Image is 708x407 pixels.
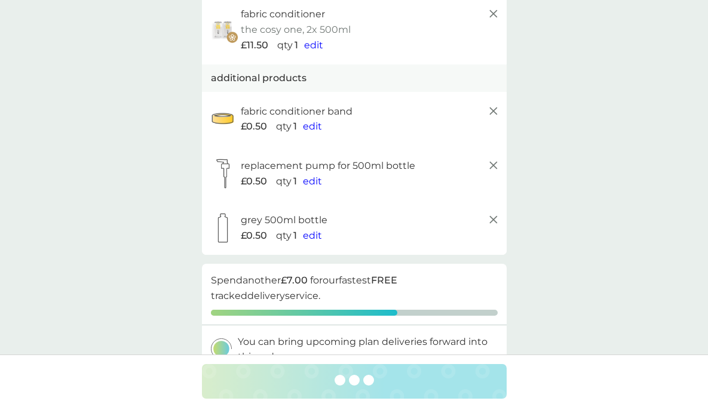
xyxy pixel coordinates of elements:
[238,334,498,365] p: You can bring upcoming plan deliveries forward into this order.
[241,22,351,38] p: the cosy one, 2x 500ml
[303,228,322,243] button: edit
[293,119,297,134] p: 1
[295,38,298,53] p: 1
[303,121,322,132] span: edit
[241,104,353,119] p: fabric conditioner band
[211,338,232,360] img: delivery-schedule.svg
[276,119,292,134] p: qty
[241,228,267,243] span: £0.50
[241,212,327,228] p: grey 500ml bottle
[303,230,322,241] span: edit
[281,275,308,286] strong: £7.00
[241,158,415,174] p: replacement pump for 500ml bottle
[293,174,297,189] p: 1
[241,119,267,134] span: £0.50
[211,70,307,86] p: additional products
[241,7,325,22] p: fabric conditioner
[304,38,323,53] button: edit
[293,228,297,243] p: 1
[277,38,293,53] p: qty
[276,174,292,189] p: qty
[241,174,267,189] span: £0.50
[304,39,323,51] span: edit
[303,119,322,134] button: edit
[303,175,322,187] span: edit
[241,38,268,53] span: £11.50
[303,174,322,189] button: edit
[211,273,498,303] p: Spend another for our fastest tracked delivery service.
[371,275,397,286] strong: FREE
[276,228,292,243] p: qty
